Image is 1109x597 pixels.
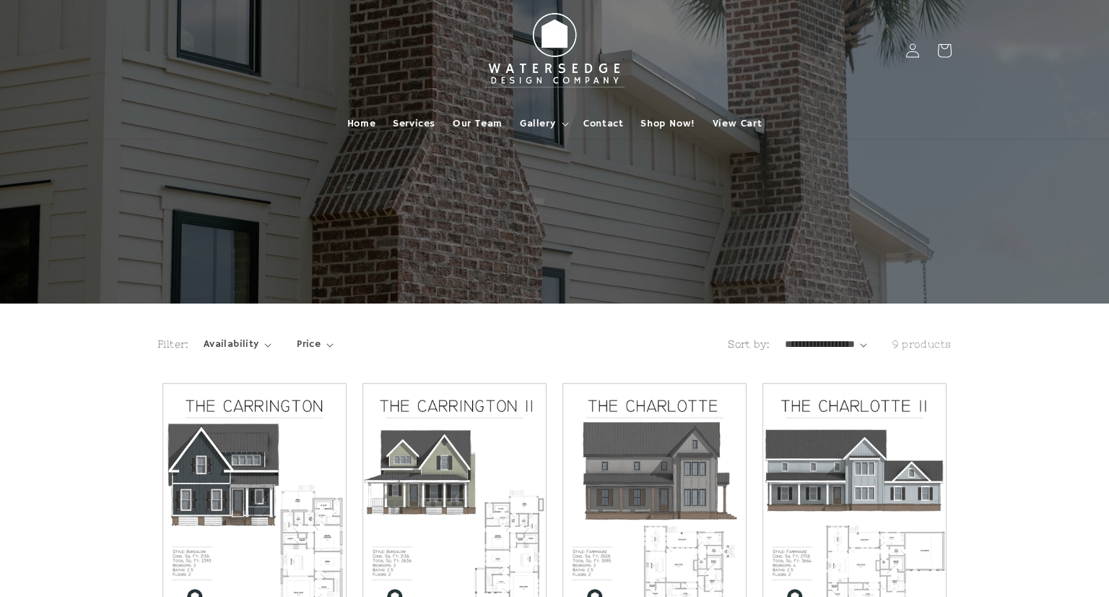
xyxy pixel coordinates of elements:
[204,337,271,352] summary: Availability (0 selected)
[728,338,770,350] label: Sort by:
[583,117,623,130] span: Contact
[157,337,189,352] h2: Filter:
[297,337,334,352] summary: Price
[393,117,435,130] span: Services
[640,117,695,130] span: Shop Now!
[511,108,575,139] summary: Gallery
[444,108,511,139] a: Our Team
[892,338,952,350] span: 9 products
[713,117,762,130] span: View Cart
[575,108,632,139] a: Contact
[297,337,321,352] span: Price
[204,337,259,352] span: Availability
[384,108,444,139] a: Services
[347,117,375,130] span: Home
[453,117,503,130] span: Our Team
[520,117,555,130] span: Gallery
[632,108,703,139] a: Shop Now!
[704,108,770,139] a: View Cart
[475,6,634,95] img: Watersedge Design Co
[339,108,384,139] a: Home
